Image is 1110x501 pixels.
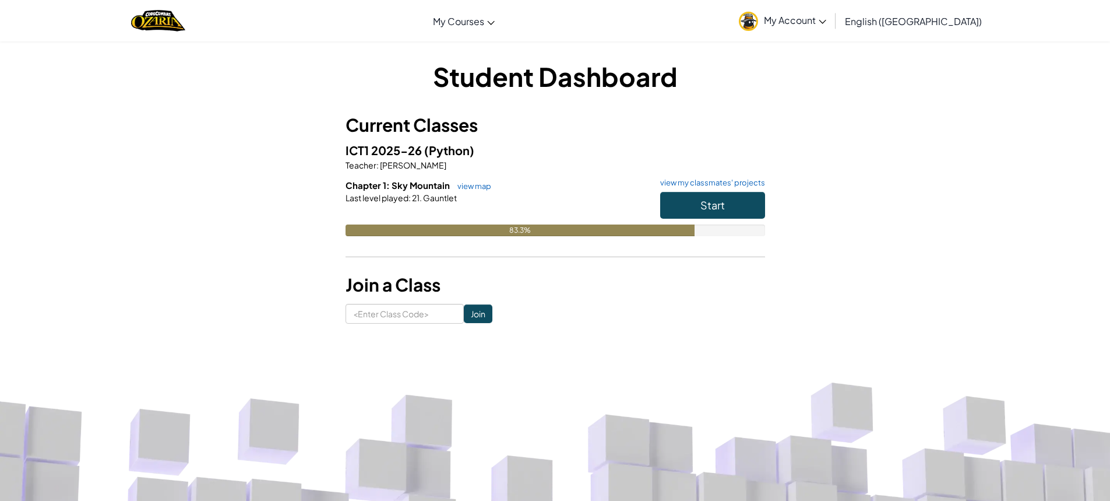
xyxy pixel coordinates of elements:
[839,5,988,37] a: English ([GEOGRAPHIC_DATA])
[422,192,457,203] span: Gauntlet
[700,198,725,212] span: Start
[452,181,491,191] a: view map
[346,58,765,94] h1: Student Dashboard
[764,14,826,26] span: My Account
[346,112,765,138] h3: Current Classes
[131,9,185,33] img: Home
[845,15,982,27] span: English ([GEOGRAPHIC_DATA])
[346,272,765,298] h3: Join a Class
[408,192,411,203] span: :
[131,9,185,33] a: Ozaria by CodeCombat logo
[654,179,765,187] a: view my classmates' projects
[424,143,474,157] span: (Python)
[660,192,765,219] button: Start
[739,12,758,31] img: avatar
[346,160,376,170] span: Teacher
[346,225,695,236] div: 83.3%
[411,192,422,203] span: 21.
[427,5,501,37] a: My Courses
[376,160,379,170] span: :
[733,2,832,39] a: My Account
[379,160,446,170] span: [PERSON_NAME]
[346,143,424,157] span: ICT1 2025-26
[346,304,464,324] input: <Enter Class Code>
[346,192,408,203] span: Last level played
[433,15,484,27] span: My Courses
[346,180,452,191] span: Chapter 1: Sky Mountain
[464,304,492,323] input: Join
